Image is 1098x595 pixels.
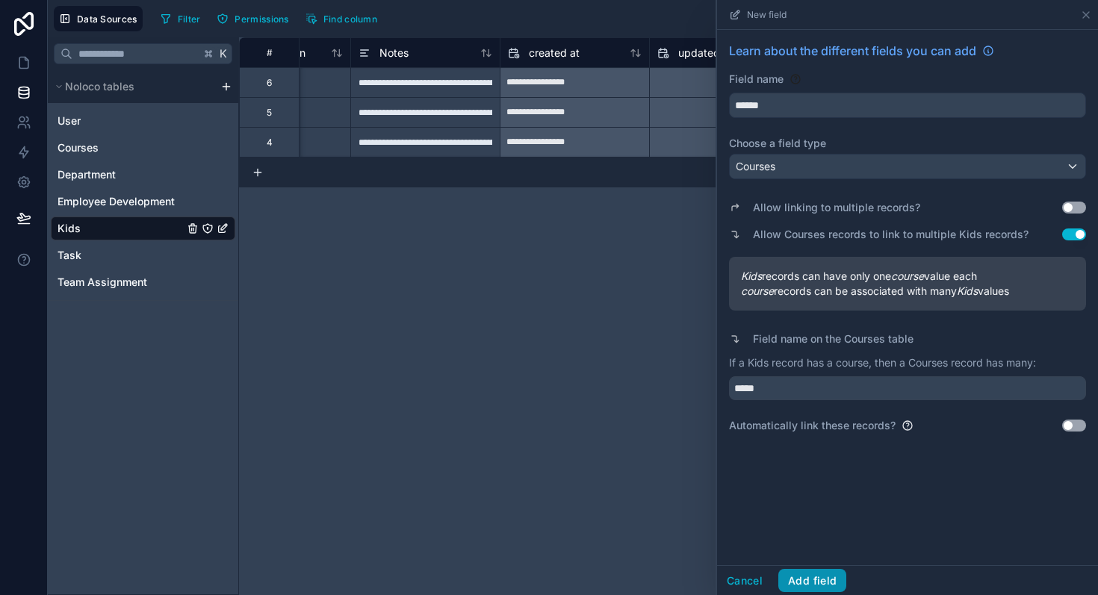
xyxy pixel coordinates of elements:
[741,269,1074,284] span: records can have only one value each
[211,7,294,30] button: Permissions
[957,284,978,297] em: Kids
[729,355,1086,370] p: If a Kids record has a course, then a Courses record has many:
[891,270,924,282] em: course
[729,72,784,87] label: Field name
[741,270,762,282] em: Kids
[267,107,272,119] div: 5
[267,77,272,89] div: 6
[300,7,382,30] button: Find column
[729,418,896,433] label: Automatically link these records?
[267,137,273,149] div: 4
[736,159,775,174] span: Courses
[251,47,288,58] div: #
[729,154,1086,179] button: Courses
[729,136,1086,151] label: Choose a field type
[717,569,772,593] button: Cancel
[155,7,206,30] button: Filter
[678,46,733,60] span: updated at
[54,6,143,31] button: Data Sources
[778,569,846,593] button: Add field
[211,7,300,30] a: Permissions
[178,13,201,25] span: Filter
[747,9,787,21] span: New field
[379,46,409,60] span: Notes
[218,49,229,59] span: K
[753,227,1029,242] label: Allow Courses records to link to multiple Kids records?
[529,46,580,60] span: created at
[753,331,914,346] label: Field name on the Courses table
[741,284,774,297] em: course
[77,13,137,25] span: Data Sources
[741,284,1074,299] span: records can be associated with many values
[729,42,994,60] a: Learn about the different fields you can add
[235,13,288,25] span: Permissions
[323,13,377,25] span: Find column
[753,200,920,215] label: Allow linking to multiple records?
[729,42,976,60] span: Learn about the different fields you can add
